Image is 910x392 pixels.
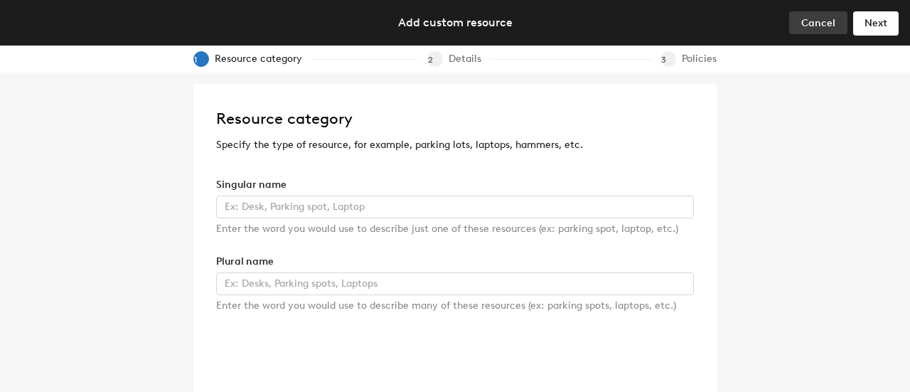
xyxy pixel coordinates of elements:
button: Next [853,11,899,34]
div: Enter the word you would use to describe just one of these resources (ex: parking spot, laptop, e... [216,221,694,237]
div: Details [449,51,490,67]
input: Ex: Desks, Parking spots, Laptops [216,272,694,295]
span: Cancel [801,17,835,29]
h2: Resource category [216,106,694,132]
div: Add custom resource [398,14,513,31]
div: Singular name [216,177,694,193]
span: 2 [428,55,445,65]
div: Enter the word you would use to describe many of these resources (ex: parking spots, laptops, etc.) [216,298,694,314]
span: 3 [661,55,678,65]
button: Cancel [789,11,847,34]
div: Plural name [216,254,694,270]
div: Resource category [215,51,311,67]
p: Specify the type of resource, for example, parking lots, laptops, hammers, etc. [216,137,694,153]
div: Policies [682,51,717,67]
input: Ex: Desk, Parking spot, Laptop [216,196,694,218]
span: 1 [194,55,211,65]
span: Next [864,17,887,29]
